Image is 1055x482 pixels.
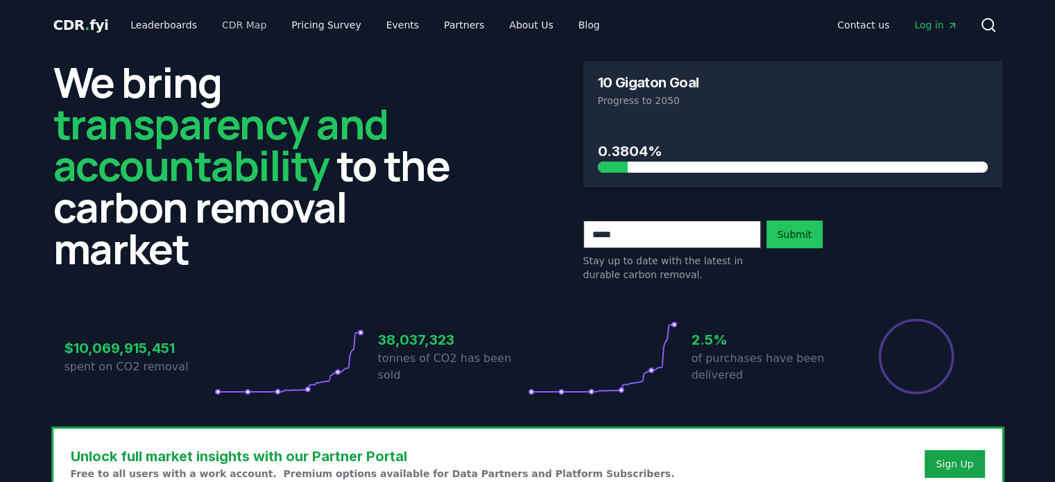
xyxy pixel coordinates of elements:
h3: 38,037,323 [378,329,528,350]
h3: Unlock full market insights with our Partner Portal [71,446,675,467]
a: Leaderboards [119,12,208,37]
a: Sign Up [936,457,973,471]
p: tonnes of CO2 has been sold [378,350,528,384]
a: Contact us [826,12,900,37]
p: of purchases have been delivered [692,350,841,384]
span: CDR fyi [53,17,109,33]
div: Percentage of sales delivered [877,318,955,395]
a: Log in [903,12,968,37]
p: Progress to 2050 [598,94,988,107]
h3: 0.3804% [598,141,988,162]
span: Log in [914,18,957,32]
a: Partners [433,12,495,37]
a: Blog [567,12,611,37]
a: Events [375,12,430,37]
h3: 2.5% [692,329,841,350]
h2: We bring to the carbon removal market [53,61,472,269]
span: transparency and accountability [53,95,388,193]
h3: $10,069,915,451 [65,338,214,359]
a: Pricing Survey [280,12,372,37]
p: spent on CO2 removal [65,359,214,375]
nav: Main [119,12,610,37]
nav: Main [826,12,968,37]
p: Stay up to date with the latest in durable carbon removal. [583,254,761,282]
span: . [85,17,89,33]
a: CDR.fyi [53,15,109,35]
a: About Us [498,12,564,37]
button: Submit [766,221,823,248]
button: Sign Up [925,450,984,478]
h3: 10 Gigaton Goal [598,76,699,89]
a: CDR Map [211,12,277,37]
p: Free to all users with a work account. Premium options available for Data Partners and Platform S... [71,467,675,481]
